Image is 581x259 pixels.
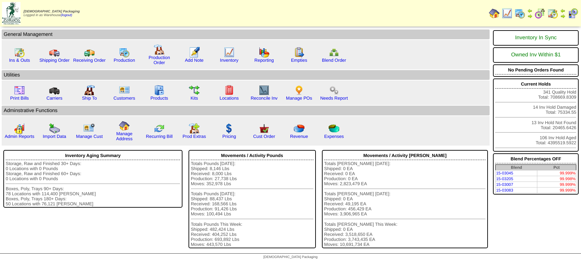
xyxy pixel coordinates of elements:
[496,176,513,181] a: 15-03205
[49,47,60,58] img: truck.gif
[324,134,344,139] a: Expenses
[114,58,135,63] a: Production
[537,170,576,176] td: 99.999%
[185,58,204,63] a: Add Note
[82,96,97,101] a: Ship To
[2,106,490,115] td: Adminstrative Functions
[514,8,525,19] img: calendarprod.gif
[537,188,576,193] td: 99.999%
[560,13,566,19] img: arrowright.gif
[560,8,566,13] img: arrowleft.gif
[495,80,576,89] div: Current Holds
[547,8,558,19] img: calendarinout.gif
[294,123,304,134] img: pie_chart.png
[119,47,130,58] img: calendarprod.gif
[324,151,486,160] div: Movements / Activity [PERSON_NAME]
[191,96,198,101] a: Kits
[154,85,165,96] img: cabinet.gif
[329,85,339,96] img: workflow.png
[224,47,235,58] img: line_graph.gif
[496,182,513,187] a: 15-03007
[73,58,106,63] a: Receiving Order
[189,123,200,134] img: prodextras.gif
[39,58,70,63] a: Shipping Order
[537,176,576,182] td: 99.998%
[83,123,96,134] img: managecust.png
[191,151,314,160] div: Movements / Activity Pounds
[502,8,512,19] img: line_graph.gif
[253,134,275,139] a: Cust Order
[146,134,172,139] a: Recurring Bill
[49,85,60,96] img: truck3.gif
[329,47,339,58] img: network.png
[24,10,80,13] span: [DEMOGRAPHIC_DATA] Packaging
[259,85,269,96] img: line_graph2.gif
[6,151,180,160] div: Inventory Aging Summary
[493,79,579,152] div: 341 Quality Hold Total: 708669.8309 14 Inv Hold Damaged Total: 75334.55 13 Inv Hold Not Found Tot...
[220,58,239,63] a: Inventory
[251,96,278,101] a: Reconcile Inv
[320,96,348,101] a: Needs Report
[224,123,235,134] img: dollar.gif
[537,165,576,170] th: Pct
[119,85,130,96] img: customers.gif
[495,155,576,163] div: Blend Percentages OFF
[6,161,180,206] div: Storage, Raw and Finished 30+ Days: 0 Locations with 0 Pounds Storage, Raw and Finished 60+ Days:...
[24,10,80,17] span: Logged in as Warehouse
[119,120,130,131] img: home.gif
[489,8,500,19] img: home.gif
[46,96,62,101] a: Carriers
[495,66,576,74] div: No Pending Orders Found
[496,165,537,170] th: Blend
[76,134,102,139] a: Manage Cust
[2,2,20,24] img: zoroco-logo-small.webp
[182,134,206,139] a: Prod Extras
[191,161,314,247] div: Totals Pounds [DATE]: Shipped: 8,146 Lbs Received: 8,000 Lbs Production: 27,738 Lbs Moves: 352,97...
[49,123,60,134] img: import.gif
[496,171,513,175] a: 15-03045
[189,47,200,58] img: orders.gif
[5,134,34,139] a: Admin Reports
[527,8,533,13] img: arrowleft.gif
[259,123,269,134] img: cust_order.png
[84,47,95,58] img: truck2.gif
[527,13,533,19] img: arrowright.gif
[291,58,307,63] a: Empties
[495,32,576,44] div: Inventory In Sync
[329,123,339,134] img: pie_chart2.png
[222,134,236,139] a: Pricing
[537,182,576,188] td: 99.999%
[149,55,170,65] a: Production Order
[286,96,312,101] a: Manage POs
[43,134,66,139] a: Import Data
[10,96,29,101] a: Print Bills
[2,30,490,39] td: General Management
[290,134,308,139] a: Revenue
[2,70,490,80] td: Utilities
[61,13,72,17] a: (logout)
[324,161,486,247] div: Totals [PERSON_NAME] [DATE]: Shipped: 0 EA Received: 0 EA Production: 0 EA Moves: 2,823,479 EA To...
[219,96,239,101] a: Locations
[322,58,346,63] a: Blend Order
[154,123,165,134] img: reconcile.gif
[114,96,135,101] a: Customers
[151,96,168,101] a: Products
[259,47,269,58] img: graph.gif
[568,8,578,19] img: calendarcustomer.gif
[294,85,304,96] img: po.png
[263,255,318,259] span: [DEMOGRAPHIC_DATA] Packaging
[14,85,25,96] img: invoice2.gif
[294,47,304,58] img: workorder.gif
[495,49,576,61] div: Owned Inv Within $1
[254,58,274,63] a: Reporting
[535,8,545,19] img: calendarblend.gif
[496,188,513,193] a: 15-03083
[189,85,200,96] img: workflow.gif
[14,47,25,58] img: calendarinout.gif
[84,85,95,96] img: factory2.gif
[154,44,165,55] img: factory.gif
[116,131,133,141] a: Manage Address
[14,123,25,134] img: graph2.png
[9,58,30,63] a: Ins & Outs
[224,85,235,96] img: locations.gif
